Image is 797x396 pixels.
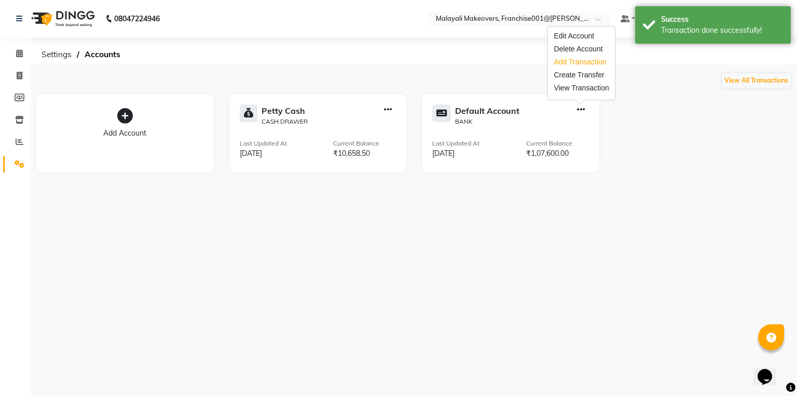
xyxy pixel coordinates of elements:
div: Edit Account [554,31,609,42]
div: Success [661,14,783,25]
div: Add Transaction [554,57,609,68]
div: ₹1,07,600.00 [526,148,589,159]
div: Delete Account [554,44,609,55]
span: Accounts [79,45,126,64]
div: Add Account [47,128,203,139]
div: Current Balance [333,139,396,148]
button: View All Transactions [722,73,791,88]
div: [DATE] [240,148,287,159]
div: Create Transfer [554,70,609,81]
div: [DATE] [432,148,479,159]
div: Last Updated At [240,139,287,148]
div: CASH DRAWER [262,117,308,126]
span: Settings [36,45,77,64]
div: Default Account [455,104,519,117]
div: View Transaction [554,83,609,94]
div: Current Balance [526,139,589,148]
b: 08047224946 [114,4,160,33]
div: Transaction done successfully! [661,25,783,36]
div: BANK [455,117,519,126]
div: Petty Cash [262,104,308,117]
img: logo [26,4,98,33]
div: ₹10,658.50 [333,148,396,159]
div: Last Updated At [432,139,479,148]
iframe: chat widget [753,354,787,386]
